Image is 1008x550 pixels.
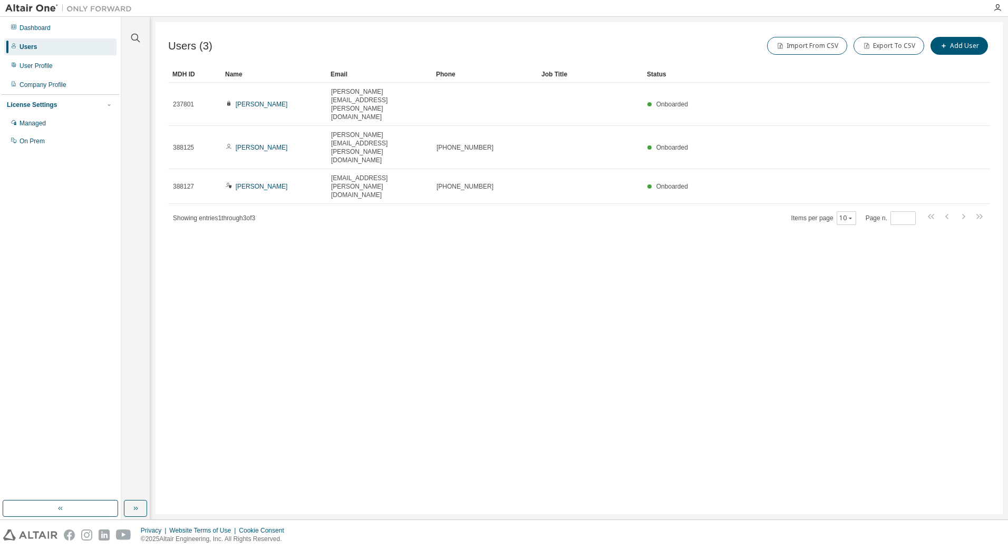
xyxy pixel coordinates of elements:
a: [PERSON_NAME] [236,183,288,190]
div: Phone [436,66,533,83]
span: [PERSON_NAME][EMAIL_ADDRESS][PERSON_NAME][DOMAIN_NAME] [331,87,427,121]
div: Users [20,43,37,51]
span: Items per page [791,211,856,225]
span: 388127 [173,182,194,191]
span: 388125 [173,143,194,152]
div: Website Terms of Use [169,526,239,535]
div: Managed [20,119,46,127]
span: Onboarded [656,144,688,151]
button: Export To CSV [854,37,924,55]
span: [PERSON_NAME][EMAIL_ADDRESS][PERSON_NAME][DOMAIN_NAME] [331,131,427,164]
img: Altair One [5,3,137,14]
span: Onboarded [656,183,688,190]
img: instagram.svg [81,529,92,541]
div: MDH ID [172,66,217,83]
span: 237801 [173,100,194,109]
span: [EMAIL_ADDRESS][PERSON_NAME][DOMAIN_NAME] [331,174,427,199]
span: Onboarded [656,101,688,108]
img: facebook.svg [64,529,75,541]
span: [PHONE_NUMBER] [437,182,493,191]
img: linkedin.svg [99,529,110,541]
a: [PERSON_NAME] [236,101,288,108]
div: Email [331,66,428,83]
button: Add User [931,37,988,55]
div: Name [225,66,322,83]
div: Dashboard [20,24,51,32]
img: youtube.svg [116,529,131,541]
div: Cookie Consent [239,526,290,535]
span: Page n. [866,211,916,225]
div: License Settings [7,101,57,109]
div: Privacy [141,526,169,535]
a: [PERSON_NAME] [236,144,288,151]
span: Showing entries 1 through 3 of 3 [173,214,255,222]
div: On Prem [20,137,45,145]
div: Company Profile [20,81,66,89]
p: © 2025 Altair Engineering, Inc. All Rights Reserved. [141,535,290,544]
img: altair_logo.svg [3,529,57,541]
span: [PHONE_NUMBER] [437,143,493,152]
button: 10 [839,214,854,222]
div: Job Title [541,66,638,83]
span: Users (3) [168,40,212,52]
div: User Profile [20,62,53,70]
div: Status [647,66,935,83]
button: Import From CSV [767,37,847,55]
